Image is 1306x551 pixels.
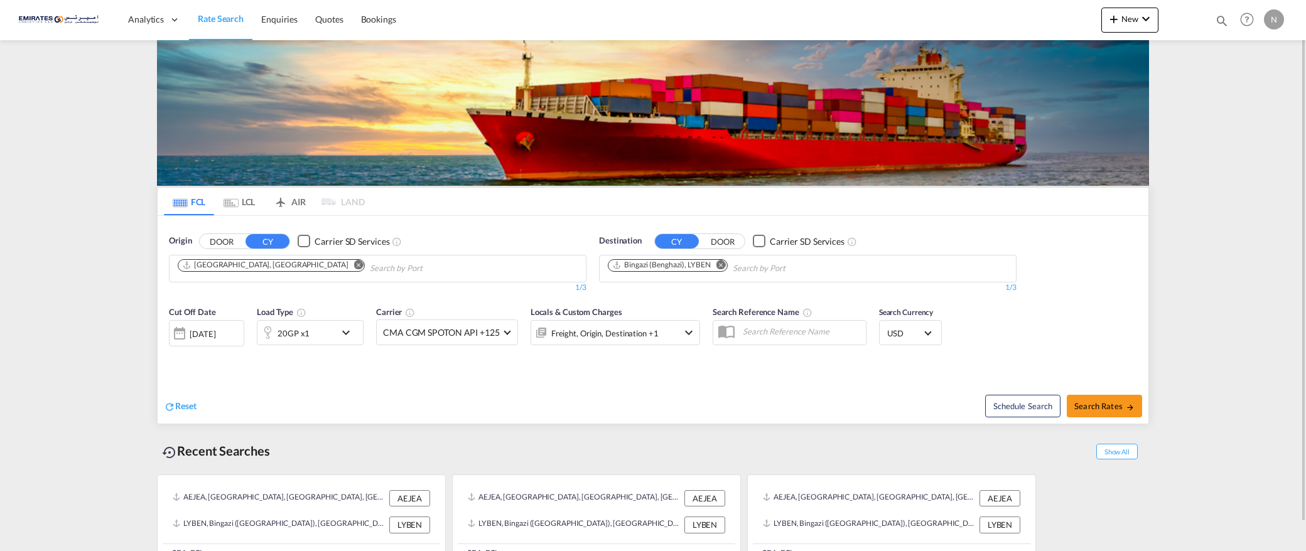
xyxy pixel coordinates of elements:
md-icon: icon-backup-restore [162,445,177,460]
span: Search Currency [879,308,934,317]
md-tab-item: LCL [214,188,264,215]
md-icon: icon-magnify [1215,14,1229,28]
div: LYBEN [979,516,1020,533]
md-icon: icon-chevron-down [681,325,696,340]
img: c67187802a5a11ec94275b5db69a26e6.png [19,6,104,34]
md-checkbox: Checkbox No Ink [753,235,845,248]
div: Bingazi (Benghazi), LYBEN [612,260,711,270]
button: Remove [708,260,727,272]
div: 20GP x1icon-chevron-down [257,320,364,345]
input: Chips input. [733,259,852,279]
div: Help [1236,9,1264,31]
div: LYBEN [684,516,725,533]
span: USD [887,328,922,339]
button: Remove [345,260,364,272]
span: Destination [599,235,642,247]
span: Carrier [376,307,415,317]
span: Origin [169,235,192,247]
md-tab-item: FCL [164,188,214,215]
span: Locals & Custom Charges [531,307,622,317]
div: [DATE] [190,328,215,340]
div: LYBEN [389,516,430,533]
input: Search Reference Name [737,322,866,341]
md-icon: icon-refresh [164,401,175,412]
md-select: Select Currency: $ USDUnited States Dollar [886,324,935,342]
span: Cut Off Date [169,307,216,317]
div: Press delete to remove this chip. [182,260,350,270]
div: Press delete to remove this chip. [612,260,713,270]
md-datepicker: Select [169,345,178,362]
md-icon: icon-information-outline [296,308,306,318]
div: Carrier SD Services [315,235,389,248]
div: Recent Searches [157,437,275,465]
div: AEJEA, Jebel Ali, United Arab Emirates, Middle East, Middle East [173,490,386,506]
md-icon: icon-plus 400-fg [1106,11,1121,26]
div: 1/3 [169,282,586,293]
div: [DATE] [169,320,244,346]
button: Search Ratesicon-arrow-right [1067,395,1142,417]
span: Help [1236,9,1258,30]
span: Reset [175,400,197,411]
md-tab-item: AIR [264,188,315,215]
span: Show All [1096,444,1138,459]
span: Enquiries [261,14,298,24]
button: icon-plus 400-fgNewicon-chevron-down [1101,8,1158,33]
img: LCL+%26+FCL+BACKGROUND.png [157,40,1149,186]
button: Note: By default Schedule search will only considerorigin ports, destination ports and cut off da... [985,395,1060,417]
button: CY [246,234,289,249]
span: Quotes [315,14,343,24]
div: LYBEN, Bingazi (Benghazi), Libya, Northern Africa, Africa [468,516,681,533]
span: Load Type [257,307,306,317]
md-icon: Unchecked: Search for CY (Container Yard) services for all selected carriers.Checked : Search for... [847,237,857,247]
span: Analytics [128,13,164,26]
md-icon: The selected Trucker/Carrierwill be displayed in the rate results If the rates are from another f... [405,308,415,318]
div: Freight Origin Destination Factory Stuffingicon-chevron-down [531,320,700,345]
div: AEJEA, Jebel Ali, United Arab Emirates, Middle East, Middle East [763,490,976,506]
button: CY [655,234,699,249]
md-icon: icon-chevron-down [338,325,360,340]
div: icon-magnify [1215,14,1229,33]
div: AEJEA [979,490,1020,506]
input: Chips input. [370,259,489,279]
div: N [1264,9,1284,29]
div: Freight Origin Destination Factory Stuffing [551,324,659,342]
div: LYBEN, Bingazi (Benghazi), Libya, Northern Africa, Africa [173,516,386,533]
md-checkbox: Checkbox No Ink [298,235,389,248]
md-chips-wrap: Chips container. Use arrow keys to select chips. [176,255,494,279]
span: CMA CGM SPOTON API +125 [383,326,500,339]
button: DOOR [701,234,745,249]
md-icon: Unchecked: Search for CY (Container Yard) services for all selected carriers.Checked : Search for... [392,237,402,247]
button: DOOR [200,234,244,249]
md-icon: icon-airplane [273,195,288,204]
div: LYBEN, Bingazi (Benghazi), Libya, Northern Africa, Africa [763,516,976,533]
div: 20GP x1 [278,324,310,342]
md-icon: icon-arrow-right [1126,403,1135,412]
div: icon-refreshReset [164,400,197,414]
span: Rate Search [198,13,244,24]
span: Search Rates [1074,401,1135,411]
div: AEJEA, Jebel Ali, United Arab Emirates, Middle East, Middle East [468,490,681,506]
md-chips-wrap: Chips container. Use arrow keys to select chips. [606,255,857,279]
div: AEJEA [684,490,725,506]
span: Bookings [361,14,396,24]
div: Carrier SD Services [770,235,845,248]
div: OriginDOOR CY Checkbox No InkUnchecked: Search for CY (Container Yard) services for all selected ... [158,216,1148,424]
div: 1/3 [599,282,1017,293]
md-icon: icon-chevron-down [1138,11,1153,26]
div: AEJEA [389,490,430,506]
span: Search Reference Name [713,307,812,317]
md-icon: Your search will be saved by the below given name [802,308,812,318]
div: Jebel Ali, AEJEA [182,260,348,270]
md-pagination-wrapper: Use the left and right arrow keys to navigate between tabs [164,188,365,215]
span: New [1106,14,1153,24]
